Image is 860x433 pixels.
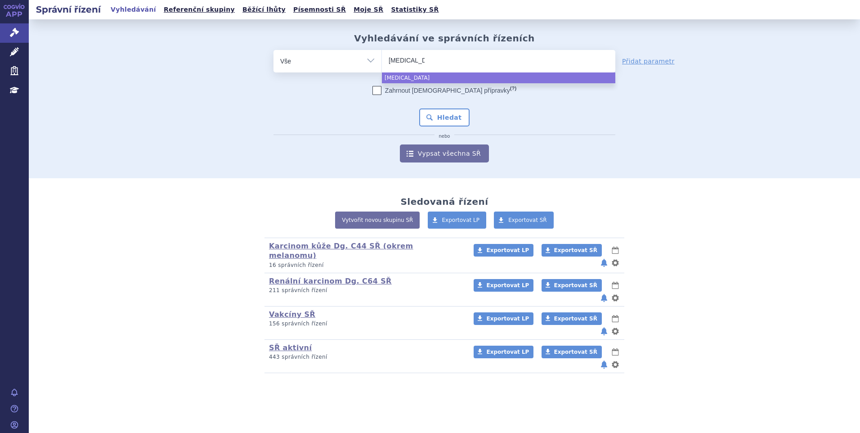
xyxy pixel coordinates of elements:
h2: Vyhledávání ve správních řízeních [354,33,535,44]
span: Exportovat SŘ [554,316,597,322]
a: Statistiky SŘ [388,4,441,16]
a: Exportovat SŘ [542,312,602,325]
a: Exportovat SŘ [542,279,602,292]
a: Exportovat LP [474,279,533,292]
h2: Sledovaná řízení [400,196,488,207]
span: Exportovat LP [486,349,529,355]
a: Exportovat LP [474,244,533,257]
a: Exportovat LP [474,346,533,358]
a: Exportovat SŘ [542,244,602,257]
span: Exportovat LP [486,316,529,322]
button: lhůty [611,313,620,324]
a: Vytvořit novou skupinu SŘ [335,212,420,229]
button: nastavení [611,359,620,370]
li: [MEDICAL_DATA] [382,72,615,83]
a: Vyhledávání [108,4,159,16]
a: Běžící lhůty [240,4,288,16]
a: Exportovat LP [428,212,487,229]
i: nebo [434,134,455,139]
p: 443 správních řízení [269,353,462,361]
span: Exportovat LP [442,217,480,223]
a: Moje SŘ [351,4,386,16]
a: SŘ aktivní [269,343,312,352]
a: Exportovat SŘ [494,212,554,229]
p: 211 správních řízení [269,287,462,294]
button: notifikace [600,326,609,337]
span: Exportovat LP [486,247,529,253]
a: Písemnosti SŘ [291,4,349,16]
a: Přidat parametr [622,57,675,66]
button: lhůty [611,245,620,256]
button: notifikace [600,359,609,370]
button: nastavení [611,293,620,303]
button: lhůty [611,280,620,291]
span: Exportovat SŘ [554,349,597,355]
p: 156 správních řízení [269,320,462,328]
button: Hledat [419,108,470,126]
button: nastavení [611,257,620,268]
h2: Správní řízení [29,3,108,16]
abbr: (?) [510,86,516,91]
a: Vakcíny SŘ [269,310,315,319]
a: Vypsat všechna SŘ [400,144,489,162]
label: Zahrnout [DEMOGRAPHIC_DATA] přípravky [372,86,516,95]
span: Exportovat SŘ [554,282,597,289]
a: Renální karcinom Dg. C64 SŘ [269,277,392,285]
button: lhůty [611,347,620,357]
a: Karcinom kůže Dg. C44 SŘ (okrem melanomu) [269,242,413,260]
a: Exportovat LP [474,312,533,325]
a: Exportovat SŘ [542,346,602,358]
button: nastavení [611,326,620,337]
button: notifikace [600,257,609,268]
p: 16 správních řízení [269,262,462,269]
span: Exportovat LP [486,282,529,289]
span: Exportovat SŘ [508,217,547,223]
span: Exportovat SŘ [554,247,597,253]
button: notifikace [600,293,609,303]
a: Referenční skupiny [161,4,237,16]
